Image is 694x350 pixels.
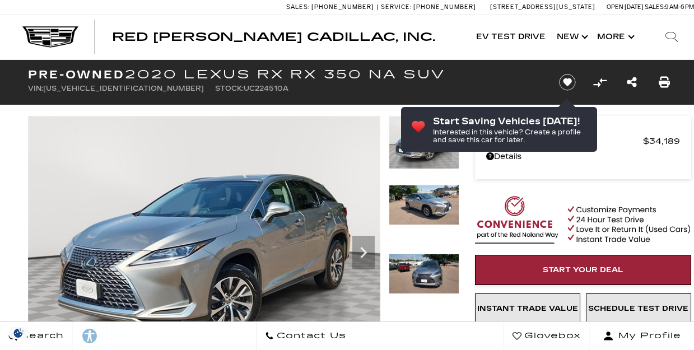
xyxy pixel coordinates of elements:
[244,85,288,92] span: UC224510A
[352,236,375,269] div: Next
[607,3,644,11] span: Open [DATE]
[486,149,680,165] a: Details
[486,133,643,149] span: Red [PERSON_NAME]
[504,322,590,350] a: Glovebox
[17,328,64,344] span: Search
[614,328,681,344] span: My Profile
[215,85,244,92] span: Stock:
[486,133,680,149] a: Red [PERSON_NAME] $34,189
[28,68,125,81] strong: Pre-Owned
[591,74,608,91] button: Compare vehicle
[112,30,435,44] span: Red [PERSON_NAME] Cadillac, Inc.
[471,15,551,59] a: EV Test Drive
[377,4,479,10] a: Service: [PHONE_NUMBER]
[521,328,581,344] span: Glovebox
[256,322,355,350] a: Contact Us
[413,3,476,11] span: [PHONE_NUMBER]
[389,116,459,169] img: Used 2020 Silver Lexus RX 350 image 1
[22,26,78,48] img: Cadillac Dark Logo with Cadillac White Text
[591,15,638,59] button: More
[586,293,691,324] a: Schedule Test Drive
[286,3,310,11] span: Sales:
[28,85,43,92] span: VIN:
[274,328,346,344] span: Contact Us
[665,3,694,11] span: 9 AM-6 PM
[112,31,435,43] a: Red [PERSON_NAME] Cadillac, Inc.
[590,322,694,350] button: Open user profile menu
[555,73,580,91] button: Save vehicle
[389,185,459,225] img: Used 2020 Silver Lexus RX 350 image 2
[490,3,595,11] a: [STREET_ADDRESS][US_STATE]
[551,15,591,59] a: New
[28,68,541,81] h1: 2020 Lexus RX RX 350 NA SUV
[627,74,637,90] a: Share this Pre-Owned 2020 Lexus RX RX 350 NA SUV
[659,74,670,90] a: Print this Pre-Owned 2020 Lexus RX RX 350 NA SUV
[43,85,204,92] span: [US_VEHICLE_IDENTIFICATION_NUMBER]
[389,254,459,294] img: Used 2020 Silver Lexus RX 350 image 3
[286,4,377,10] a: Sales: [PHONE_NUMBER]
[6,327,31,339] img: Opt-Out Icon
[643,133,680,149] span: $34,189
[381,3,412,11] span: Service:
[477,304,578,313] span: Instant Trade Value
[588,304,688,313] span: Schedule Test Drive
[6,327,31,339] section: Click to Open Cookie Consent Modal
[311,3,374,11] span: [PHONE_NUMBER]
[475,293,580,324] a: Instant Trade Value
[543,265,623,274] span: Start Your Deal
[475,255,691,285] a: Start Your Deal
[645,3,665,11] span: Sales:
